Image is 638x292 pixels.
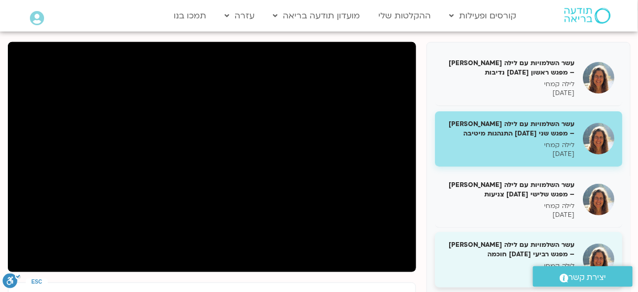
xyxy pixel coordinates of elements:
p: לילה קמחי [443,141,575,150]
p: [DATE] [443,150,575,159]
a: קורסים ופעילות [444,6,522,26]
h5: עשר השלמויות עם לילה [PERSON_NAME] – מפגש ראשון [DATE] נדיבות [443,58,575,77]
p: לילה קמחי [443,262,575,270]
span: יצירת קשר [569,270,607,285]
img: עשר השלמויות עם לילה קמחי – מפגש שלישי 04/10/24 צניעות [583,184,614,215]
a: מועדון תודעה בריאה [268,6,366,26]
h5: עשר השלמויות עם לילה [PERSON_NAME] – מפגש רביעי [DATE] חוכמה [443,240,575,259]
a: תמכו בנו [169,6,212,26]
p: לילה קמחי [443,202,575,211]
p: [DATE] [443,270,575,279]
img: עשר השלמויות עם לילה קמחי – מפגש ראשון 02/10/24 נדיבות [583,62,614,93]
img: תודעה בריאה [565,8,611,24]
a: יצירת קשר [533,266,633,287]
a: עזרה [220,6,260,26]
p: [DATE] [443,211,575,220]
p: [DATE] [443,89,575,98]
h5: עשר השלמויות עם לילה [PERSON_NAME] – מפגש שני [DATE] התנהגות מיטיבה [443,119,575,138]
p: לילה קמחי [443,80,575,89]
img: עשר השלמויות עם לילה קמחי – מפגש רביעי 05/10/24 חוכמה [583,244,614,275]
a: ההקלטות שלי [374,6,437,26]
h5: עשר השלמויות עם לילה [PERSON_NAME] – מפגש שלישי [DATE] צניעות [443,180,575,199]
img: עשר השלמויות עם לילה קמחי – מפגש שני 03/10/24 התנהגות מיטיבה [583,123,614,154]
